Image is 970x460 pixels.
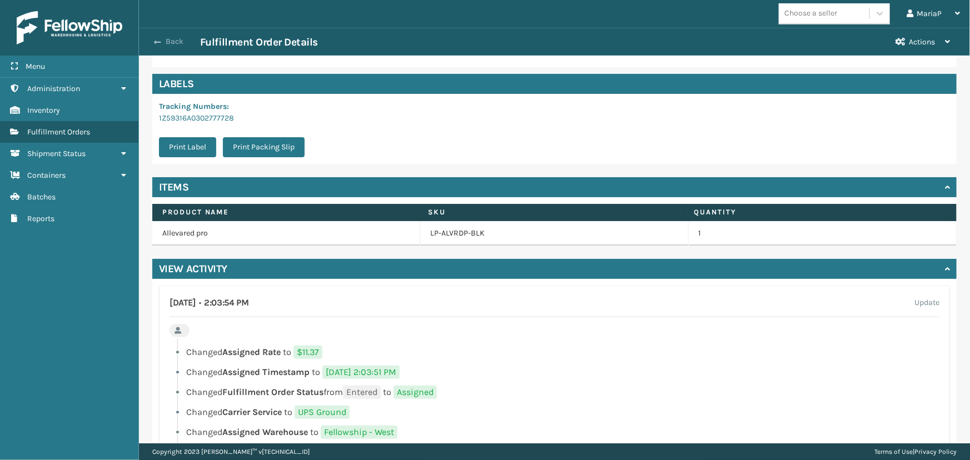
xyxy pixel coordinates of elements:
label: Update [914,296,939,309]
a: 1Z59316A0302777728 [159,113,234,123]
h4: Items [159,181,189,194]
li: Changed to [170,366,939,379]
a: Terms of Use [874,448,913,456]
span: • [199,298,201,308]
li: Changed from to [170,386,939,399]
li: Changed to [170,406,939,419]
button: Back [149,37,200,47]
label: SKU [428,207,673,217]
span: Assigned Timestamp [222,367,310,377]
h4: View Activity [159,262,227,276]
a: Privacy Policy [914,448,957,456]
span: Assigned [394,386,437,399]
span: Inventory [27,106,60,115]
span: Shipment Status [27,149,86,158]
span: Carrier Service [222,407,282,417]
span: Assigned Rate [222,347,281,357]
label: Product Name [162,207,407,217]
img: logo [17,11,122,44]
span: Administration [27,84,80,93]
span: Fellowship - West [321,426,397,439]
button: Print Packing Slip [223,137,305,157]
h3: Fulfillment Order Details [200,36,318,49]
span: Menu [26,62,45,71]
h4: [DATE] 2:03:54 PM [170,296,248,309]
span: Containers [27,171,66,180]
td: 1 [689,221,957,246]
td: Allevared pro [152,221,420,246]
p: Copyright 2023 [PERSON_NAME]™ v [TECHNICAL_ID] [152,443,310,460]
li: Changed to [170,346,939,359]
button: Print Label [159,137,216,157]
button: Actions [886,28,960,56]
span: Batches [27,192,56,202]
span: Tracking Numbers : [159,102,229,111]
span: Entered [343,386,381,399]
label: Quantity [694,207,939,217]
span: [DATE] 2:03:51 PM [322,366,400,379]
span: $11.37 [294,346,322,359]
div: | [874,443,957,460]
a: LP-ALVRDP-BLK [430,228,485,239]
h4: Labels [152,74,957,94]
div: Choose a seller [784,8,837,19]
span: Assigned Warehouse [222,427,308,437]
span: Fulfillment Order Status [222,387,324,397]
li: Changed to [170,426,939,439]
span: Fulfillment Orders [27,127,90,137]
span: Reports [27,214,54,223]
span: UPS Ground [295,406,350,419]
span: Actions [909,37,935,47]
